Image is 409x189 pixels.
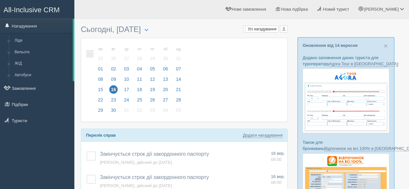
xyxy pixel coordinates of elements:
span: 27 [161,96,170,104]
small: пн [96,47,105,52]
span: 19 [148,85,157,94]
span: 24 [122,96,131,104]
p: Додано заповнення даних туриста для туроператору : [303,55,389,67]
span: 10 [122,75,131,83]
span: [PERSON_NAME] [364,7,399,12]
span: × [384,42,388,49]
a: 15 [94,86,107,96]
a: 20 [159,86,172,96]
a: 13 [159,76,172,86]
small: сб [161,47,170,52]
span: 25 [135,96,144,104]
a: 21 [172,86,183,96]
small: ср [122,47,131,52]
a: 23 [107,96,120,107]
span: Новий турист [323,7,349,12]
a: 12 [146,76,159,86]
a: Автобуси [12,69,73,81]
a: 05 [172,107,183,117]
a: 25 [134,96,146,107]
a: 01 [94,65,107,76]
a: 30 [107,107,120,117]
span: 18 [135,85,144,94]
a: Оновлення від 14 вересня [303,43,358,48]
a: 24 [120,96,133,107]
a: 04 [134,65,146,76]
span: 16 вер. [271,174,285,179]
a: 26 [146,96,159,107]
span: 31 [174,54,183,63]
span: Нова підбірка [281,7,308,12]
a: 04 [159,107,172,117]
img: agora-tour-%D1%84%D0%BE%D1%80%D0%BC%D0%B0-%D0%B1%D1%80%D0%BE%D0%BD%D1%8E%D0%B2%D0%B0%D0%BD%D0%BD%... [303,68,389,133]
span: 16 [109,85,118,94]
span: 14 [174,75,183,83]
span: All-Inclusive CRM [4,6,60,14]
a: 29 [94,107,107,117]
span: 29 [96,106,105,114]
a: ср 27 [120,43,133,65]
a: 22 [94,96,107,107]
a: Ж/Д [12,58,73,69]
a: 03 [146,107,159,117]
a: 01 [120,107,133,117]
a: All-Inclusive CRM [0,0,74,18]
span: 01 [122,106,131,114]
a: пн 25 [94,43,107,65]
a: 10 [120,76,133,86]
span: 09 [109,75,118,83]
span: 12 [148,75,157,83]
span: 17 [122,85,131,94]
span: 02 [109,65,118,73]
a: 14 [172,76,183,86]
span: 29 [148,54,157,63]
a: 16 вер. 08:00 [271,151,285,163]
span: 28 [174,96,183,104]
a: 02 [134,107,146,117]
span: 26 [148,96,157,104]
a: Ліди [12,35,73,47]
span: 21 [174,85,183,94]
a: сб 30 [159,43,172,65]
a: чт 28 [134,43,146,65]
small: пт [148,47,157,52]
span: 16 вер. [271,151,285,156]
span: 01 [96,65,105,73]
button: Close [384,42,388,49]
span: 03 [148,106,157,114]
span: 08:00 [271,157,282,162]
span: 28 [135,54,144,63]
a: 17 [120,86,133,96]
a: Додати нагадування [243,133,283,138]
a: 03 [120,65,133,76]
span: 02 [135,106,144,114]
a: Agora Tour в [GEOGRAPHIC_DATA] [329,61,398,67]
a: нд 31 [172,43,183,65]
small: чт [135,47,144,52]
a: 09 [107,76,120,86]
a: [PERSON_NAME], дійсний до [DATE] [100,183,172,188]
a: 18 [134,86,146,96]
small: нд [174,47,183,52]
span: 13 [161,75,170,83]
a: вт 26 [107,43,120,65]
span: 27 [122,54,131,63]
a: 07 [172,65,183,76]
span: 05 [148,65,157,73]
a: Закінчується строк дії закордонного паспорту [100,174,209,180]
a: Вильоти [12,47,73,58]
span: 15 [96,85,105,94]
span: 06 [161,65,170,73]
a: 06 [159,65,172,76]
span: Нове замовлення [232,7,266,12]
span: 20 [161,85,170,94]
span: 08 [96,75,105,83]
span: 11 [135,75,144,83]
span: 30 [109,106,118,114]
h3: Сьогодні, [DATE] [81,25,288,35]
b: Перелік справ [86,133,116,138]
a: Закінчується строк дії закордонного паспорту [100,151,209,157]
